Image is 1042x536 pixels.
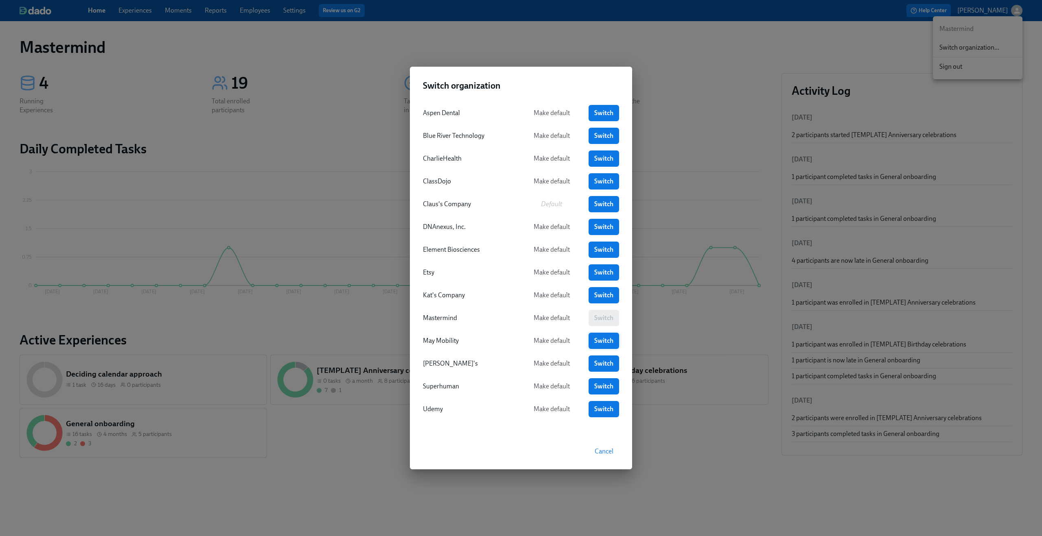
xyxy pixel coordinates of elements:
button: Make default [521,150,582,167]
button: Make default [521,264,582,281]
span: Make default [527,109,576,117]
div: Aspen Dental [423,109,514,118]
span: Make default [527,177,576,185]
span: Make default [527,360,576,368]
button: Make default [521,287,582,303]
span: Switch [594,360,613,368]
div: Kat's Company [423,291,514,300]
span: Make default [527,314,576,322]
button: Make default [521,355,582,372]
span: Switch [594,223,613,231]
a: Switch [589,150,619,167]
h2: Switch organization [423,80,619,92]
span: Switch [594,382,613,390]
div: Claus's Company [423,200,514,209]
div: Mastermind [423,314,514,322]
div: Etsy [423,268,514,277]
span: Cancel [595,447,613,455]
div: Udemy [423,405,514,414]
div: Element Biosciences [423,245,514,254]
div: ClassDojo [423,177,514,186]
span: Switch [594,132,613,140]
span: Switch [594,268,613,277]
span: Switch [594,291,613,299]
button: Make default [521,173,582,190]
a: Switch [589,219,619,235]
span: Make default [527,405,576,413]
div: Superhuman [423,382,514,391]
button: Make default [521,310,582,326]
span: Switch [594,246,613,254]
div: [PERSON_NAME]'s [423,359,514,368]
button: Make default [521,128,582,144]
span: Switch [594,405,613,413]
span: Make default [527,246,576,254]
span: Switch [594,109,613,117]
span: Make default [527,382,576,390]
a: Switch [589,105,619,121]
div: May Mobility [423,336,514,345]
span: Make default [527,337,576,345]
a: Switch [589,196,619,212]
span: Switch [594,337,613,345]
span: Make default [527,155,576,163]
a: Switch [589,333,619,349]
a: Switch [589,378,619,394]
a: Switch [589,401,619,417]
button: Make default [521,378,582,394]
a: Switch [589,173,619,190]
button: Make default [521,401,582,417]
a: Switch [589,128,619,144]
span: Make default [527,268,576,277]
span: Make default [527,132,576,140]
span: Switch [594,155,613,163]
a: Switch [589,287,619,303]
span: Switch [594,177,613,185]
a: Switch [589,355,619,372]
span: Switch [594,200,613,208]
button: Make default [521,219,582,235]
button: Make default [521,242,582,258]
div: CharlieHealth [423,154,514,163]
button: Cancel [589,443,619,460]
button: Make default [521,105,582,121]
div: Blue River Technology [423,131,514,140]
div: DNAnexus, Inc. [423,222,514,231]
a: Switch [589,242,619,258]
button: Make default [521,333,582,349]
span: Make default [527,291,576,299]
span: Make default [527,223,576,231]
a: Switch [589,264,619,281]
